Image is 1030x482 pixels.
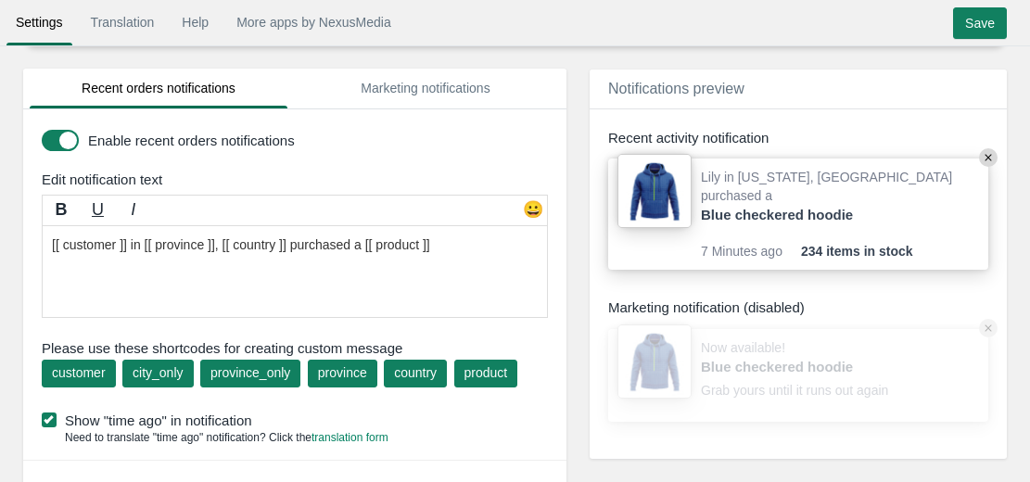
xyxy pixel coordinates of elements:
div: 😀 [519,198,547,226]
u: U [92,200,104,219]
div: city_only [133,363,183,382]
input: Save [953,7,1007,39]
a: More apps by NexusMedia [227,6,401,39]
div: province [318,363,367,382]
span: Notifications preview [608,81,744,96]
div: Lily in [US_STATE], [GEOGRAPHIC_DATA] purchased a [701,168,979,242]
div: Recent activity notification [608,128,988,147]
label: Show "time ago" in notification [42,411,557,430]
span: Please use these shortcodes for creating custom message [42,338,548,358]
a: Marketing notifications [297,69,554,108]
div: customer [52,363,106,382]
a: Recent orders notifications [30,69,287,108]
a: translation form [312,431,388,444]
div: Edit notification text [28,170,571,189]
div: province_only [210,363,290,382]
a: Translation [82,6,164,39]
a: Blue checkered hoodie [701,357,896,376]
img: 80x80_sample.jpg [617,324,692,399]
a: Help [172,6,218,39]
div: Need to translate "time ago" notification? Click the [42,430,388,446]
label: Enable recent orders notifications [88,131,543,150]
a: Settings [6,6,72,39]
div: product [464,363,508,382]
img: 80x80_sample.jpg [617,154,692,228]
span: 234 items in stock [801,242,913,260]
b: B [56,200,68,219]
div: country [394,363,437,382]
i: I [131,200,135,219]
div: Now available! Grab yours until it runs out again [701,338,896,412]
span: 7 Minutes ago [701,242,801,260]
textarea: [[ customer ]] in [[ province ]], [[ country ]] purchased a [[ product ]] [42,225,548,318]
a: Blue checkered hoodie [701,205,896,224]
